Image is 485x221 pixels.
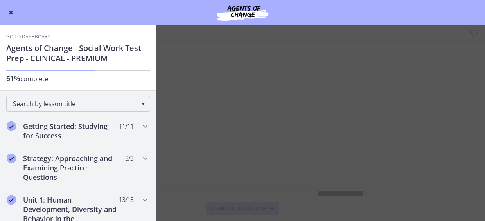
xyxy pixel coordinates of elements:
[196,3,289,22] img: Agents of Change Social Work Test Prep
[7,121,16,131] i: Completed
[125,154,133,163] span: 3 / 3
[6,8,16,17] button: Enable menu
[23,154,119,182] h2: Strategy: Approaching and Examining Practice Questions
[6,96,150,112] div: Search by lesson title
[6,34,51,40] a: Go to Dashboard
[119,121,133,131] span: 11 / 11
[6,74,150,83] p: complete
[13,100,137,108] span: Search by lesson title
[7,195,16,205] i: Completed
[7,154,16,163] i: Completed
[6,74,20,83] span: 61%
[23,121,119,140] h2: Getting Started: Studying for Success
[119,195,133,205] span: 13 / 13
[6,43,150,63] h1: Agents of Change - Social Work Test Prep - CLINICAL - PREMIUM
